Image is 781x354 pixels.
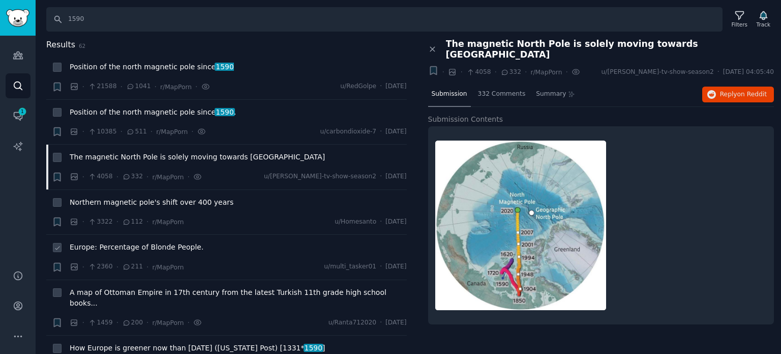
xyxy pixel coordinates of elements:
[152,219,184,226] span: r/MapPorn
[151,126,153,137] span: ·
[160,84,192,91] span: r/MapPorn
[380,318,382,328] span: ·
[335,217,376,227] span: u/Homesanto
[380,217,382,227] span: ·
[304,344,323,352] span: 1590
[82,81,84,92] span: ·
[602,68,714,77] span: u/[PERSON_NAME]-tv-show-season2
[324,262,376,271] span: u/multi_tasker01
[82,126,84,137] span: ·
[88,217,113,227] span: 3322
[737,91,767,98] span: on Reddit
[116,172,118,182] span: ·
[82,262,84,273] span: ·
[152,319,184,326] span: r/MapPorn
[264,172,376,181] span: u/[PERSON_NAME]-tv-show-season2
[432,90,467,99] span: Submission
[46,7,723,32] input: Search Keyword
[428,114,503,125] span: Submission Contents
[146,216,148,227] span: ·
[435,141,606,310] img: The magnetic North Pole is solely moving towards Russia
[120,81,122,92] span: ·
[723,68,774,77] span: [DATE] 04:05:40
[82,317,84,328] span: ·
[215,108,234,116] span: 1590
[70,287,407,309] a: A map of Ottoman Empire in 17th century from the latest Turkish 11th grade high school books...
[565,67,567,77] span: ·
[46,39,75,51] span: Results
[70,152,325,162] a: The magnetic North Pole is solely moving towards [GEOGRAPHIC_DATA]
[328,318,376,328] span: u/Ranta712020
[116,317,118,328] span: ·
[753,9,774,30] button: Track
[191,126,193,137] span: ·
[155,81,157,92] span: ·
[385,262,406,271] span: [DATE]
[88,318,113,328] span: 1459
[187,172,189,182] span: ·
[187,317,189,328] span: ·
[500,68,521,77] span: 332
[88,127,116,137] span: 10385
[702,87,774,103] button: Replyon Reddit
[340,82,376,91] span: u/RedGolpe
[146,262,148,273] span: ·
[478,90,526,99] span: 332 Comments
[720,90,767,99] span: Reply
[79,43,85,49] span: 62
[460,67,462,77] span: ·
[385,318,406,328] span: [DATE]
[380,172,382,181] span: ·
[385,172,406,181] span: [DATE]
[146,317,148,328] span: ·
[70,343,325,353] a: How Europe is greener now than [DATE] ([US_STATE] Post) [1331*1590]
[442,67,444,77] span: ·
[530,69,562,76] span: r/MapPorn
[446,39,774,60] span: The magnetic North Pole is solely moving towards [GEOGRAPHIC_DATA]
[6,103,31,128] a: 1
[116,262,118,273] span: ·
[70,62,234,72] span: Position of the north magnetic pole since
[122,172,143,181] span: 332
[88,172,113,181] span: 4058
[70,62,234,72] a: Position of the north magnetic pole since1590
[156,128,188,135] span: r/MapPorn
[126,82,151,91] span: 1041
[70,107,236,118] a: Position of the north magnetic pole since1590.
[70,242,203,253] a: Europe: Percentage of Blonde People.
[195,81,197,92] span: ·
[82,216,84,227] span: ·
[70,343,325,353] span: How Europe is greener now than [DATE] ([US_STATE] Post) [1331* ]
[82,172,84,182] span: ·
[385,217,406,227] span: [DATE]
[380,262,382,271] span: ·
[70,107,236,118] span: Position of the north magnetic pole since .
[70,197,233,208] a: Northern magnetic pole's shift over 400 years
[385,82,406,91] span: [DATE]
[122,318,143,328] span: 200
[6,9,29,27] img: GummySearch logo
[732,21,747,28] div: Filters
[88,82,116,91] span: 21588
[466,68,491,77] span: 4058
[717,68,719,77] span: ·
[116,216,118,227] span: ·
[122,217,143,227] span: 112
[320,127,376,137] span: u/carbondioxide-7
[495,67,497,77] span: ·
[525,67,527,77] span: ·
[88,262,113,271] span: 2360
[380,127,382,137] span: ·
[18,108,27,115] span: 1
[215,63,234,71] span: 1590
[536,90,566,99] span: Summary
[385,127,406,137] span: [DATE]
[146,172,148,182] span: ·
[152,264,184,271] span: r/MapPorn
[122,262,143,271] span: 211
